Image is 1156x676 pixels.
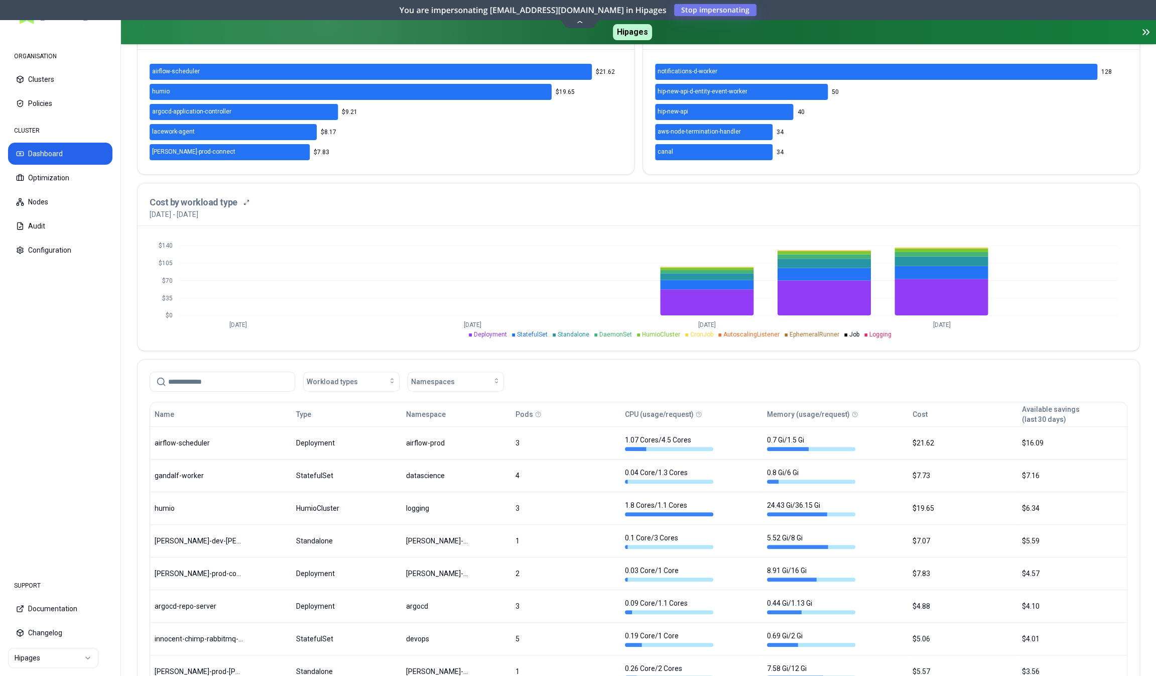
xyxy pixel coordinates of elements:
[150,209,198,219] p: [DATE] - [DATE]
[767,435,855,451] div: 0.7 Gi / 1.5 Gi
[155,536,243,546] div: kafka-dev-kafka-0
[558,331,589,338] span: Standalone
[912,404,927,424] button: Cost
[464,321,481,328] tspan: [DATE]
[406,634,470,644] div: devops
[625,500,713,516] div: 1.8 Cores / 1.1 Cores
[625,404,694,424] button: CPU (usage/request)
[516,569,616,579] div: 2
[296,536,397,546] div: Standalone
[8,46,112,66] div: ORGANISATION
[599,331,632,338] span: DaemonSet
[912,601,1012,611] div: $4.88
[8,68,112,90] button: Clusters
[625,435,713,451] div: 1.07 Cores / 4.5 Cores
[912,471,1012,481] div: $7.73
[296,569,397,579] div: Deployment
[155,634,243,644] div: innocent-chimp-rabbitmq-ha
[625,566,713,582] div: 0.03 Core / 1 Core
[912,569,1012,579] div: $7.83
[162,294,173,301] tspan: $35
[162,277,173,284] tspan: $70
[8,622,112,644] button: Changelog
[155,438,243,448] div: airflow-scheduler
[912,438,1012,448] div: $21.62
[690,331,713,338] span: CronJob
[296,634,397,644] div: StatefulSet
[516,471,616,481] div: 4
[1022,438,1122,448] div: $16.09
[8,191,112,213] button: Nodes
[406,438,470,448] div: airflow-prod
[849,331,859,338] span: Job
[767,468,855,484] div: 0.8 Gi / 6 Gi
[8,576,112,596] div: SUPPORT
[625,468,713,484] div: 0.04 Core / 1.3 Cores
[698,321,716,328] tspan: [DATE]
[296,471,397,481] div: StatefulSet
[296,503,397,513] div: HumioCluster
[517,331,548,338] span: StatefulSet
[406,536,470,546] div: kafka-dev
[150,195,237,209] h3: Cost by workload type
[229,321,247,328] tspan: [DATE]
[625,598,713,614] div: 0.09 Core / 1.1 Cores
[8,215,112,237] button: Audit
[625,533,713,549] div: 0.1 Core / 3 Cores
[933,321,950,328] tspan: [DATE]
[790,331,839,338] span: EphemeralRunner
[642,331,680,338] span: HumioCluster
[516,536,616,546] div: 1
[613,24,652,40] span: Hipages
[296,404,311,424] button: Type
[1022,471,1122,481] div: $7.16
[155,569,243,579] div: kafka-prod-connect
[516,438,616,448] div: 3
[406,503,470,513] div: logging
[912,503,1012,513] div: $19.65
[1022,634,1122,644] div: $4.01
[8,239,112,261] button: Configuration
[625,631,713,647] div: 0.19 Core / 1 Core
[406,601,470,611] div: argocd
[296,601,397,611] div: Deployment
[159,260,173,267] tspan: $105
[767,566,855,582] div: 8.91 Gi / 16 Gi
[1022,536,1122,546] div: $5.59
[516,503,616,513] div: 3
[155,503,243,513] div: humio
[516,601,616,611] div: 3
[516,404,533,424] button: Pods
[8,121,112,141] div: CLUSTER
[166,312,173,319] tspan: $0
[912,536,1012,546] div: $7.07
[159,242,173,249] tspan: $140
[155,404,174,424] button: Name
[155,601,243,611] div: argocd-repo-server
[406,471,470,481] div: datascience
[869,331,891,338] span: Logging
[8,598,112,620] button: Documentation
[767,631,855,647] div: 0.69 Gi / 2 Gi
[767,500,855,516] div: 24.43 Gi / 36.15 Gi
[296,438,397,448] div: Deployment
[406,404,446,424] button: Namespace
[307,377,358,387] span: Workload types
[912,634,1012,644] div: $5.06
[1022,601,1122,611] div: $4.10
[516,634,616,644] div: 5
[406,569,470,579] div: kafka-prod
[474,331,507,338] span: Deployment
[303,372,400,392] button: Workload types
[408,372,504,392] button: Namespaces
[1022,503,1122,513] div: $6.34
[155,471,243,481] div: gandalf-worker
[767,598,855,614] div: 0.44 Gi / 1.13 Gi
[411,377,455,387] span: Namespaces
[723,331,780,338] span: AutoscalingListener
[1022,569,1122,579] div: $4.57
[1022,404,1080,424] button: Available savings(last 30 days)
[8,167,112,189] button: Optimization
[8,143,112,165] button: Dashboard
[767,533,855,549] div: 5.52 Gi / 8 Gi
